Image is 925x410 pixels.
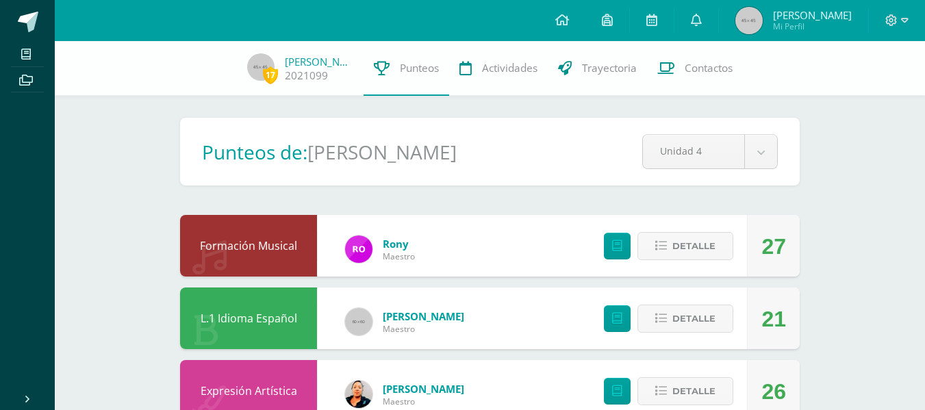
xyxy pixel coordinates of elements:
img: 45x45 [735,7,763,34]
img: 60x60 [345,308,372,335]
span: Unidad 4 [660,135,727,167]
a: [PERSON_NAME] [285,55,353,68]
span: [PERSON_NAME] [383,309,464,323]
a: Trayectoria [548,41,647,96]
div: 27 [761,216,786,277]
a: Contactos [647,41,743,96]
a: Unidad 4 [643,135,777,168]
div: 21 [761,288,786,350]
img: ffe39e75f843746d97afd4c168d281f7.png [345,381,372,408]
span: Mi Perfil [773,21,852,32]
a: Punteos [364,41,449,96]
span: Detalle [672,306,715,331]
button: Detalle [637,232,733,260]
span: Punteos [400,61,439,75]
img: 45x45 [247,53,275,81]
a: 2021099 [285,68,328,83]
span: Actividades [482,61,537,75]
span: [PERSON_NAME] [773,8,852,22]
h1: [PERSON_NAME] [307,139,457,165]
span: Trayectoria [582,61,637,75]
h1: Punteos de: [202,139,307,165]
a: Actividades [449,41,548,96]
span: Maestro [383,251,415,262]
span: Detalle [672,233,715,259]
button: Detalle [637,377,733,405]
div: L.1 Idioma Español [180,287,317,349]
span: Contactos [685,61,733,75]
span: [PERSON_NAME] [383,382,464,396]
span: Maestro [383,396,464,407]
span: 17 [263,66,278,84]
span: Rony [383,237,415,251]
span: Maestro [383,323,464,335]
div: Formación Musical [180,215,317,277]
button: Detalle [637,305,733,333]
span: Detalle [672,379,715,404]
img: 1372173d9c36a2fec6213f9422fd5266.png [345,235,372,263]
